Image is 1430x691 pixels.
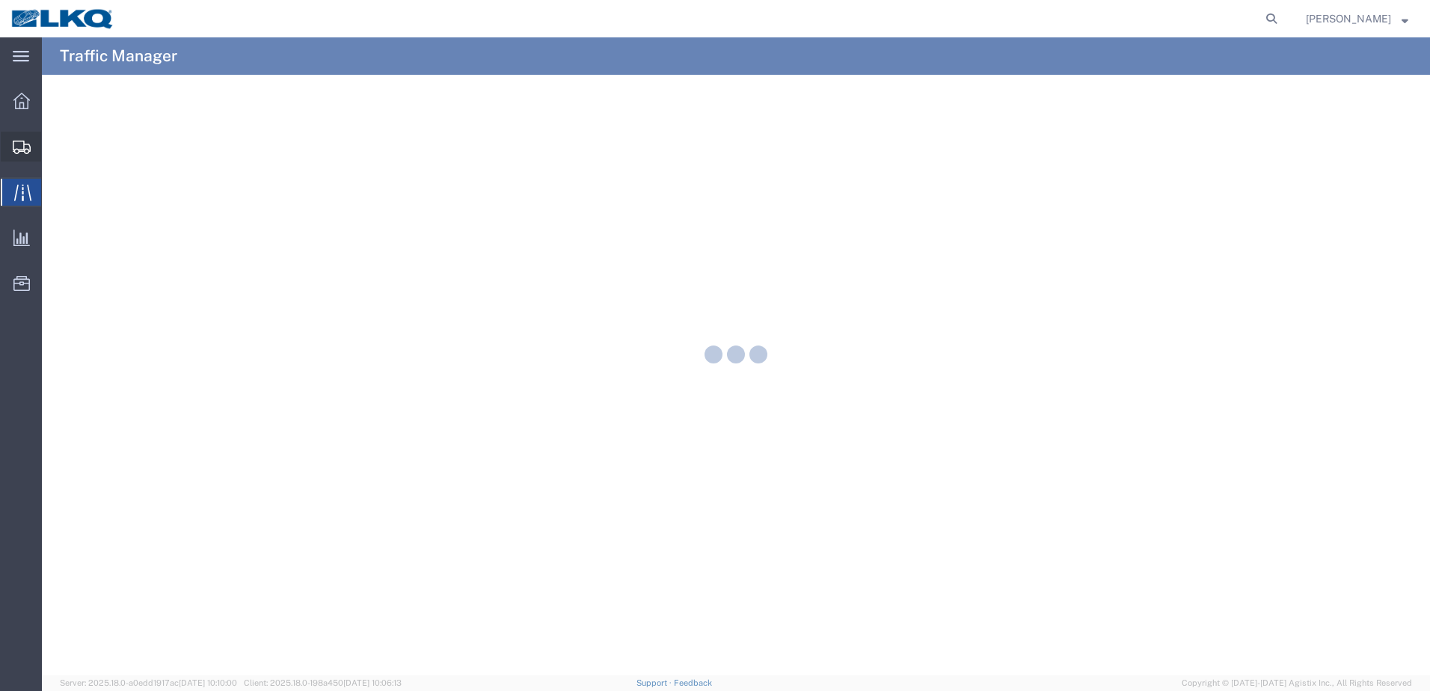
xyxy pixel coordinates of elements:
img: logo [10,7,115,30]
span: Copyright © [DATE]-[DATE] Agistix Inc., All Rights Reserved [1182,677,1412,690]
span: Client: 2025.18.0-198a450 [244,678,402,687]
span: [DATE] 10:06:13 [343,678,402,687]
a: Support [636,678,674,687]
a: Feedback [674,678,712,687]
button: [PERSON_NAME] [1305,10,1409,28]
span: [DATE] 10:10:00 [179,678,237,687]
span: Server: 2025.18.0-a0edd1917ac [60,678,237,687]
span: Adrienne Brown [1306,10,1391,27]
